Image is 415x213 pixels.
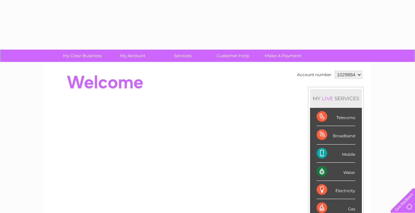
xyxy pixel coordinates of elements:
div: Water [317,163,355,181]
a: Customer Help [206,50,260,62]
a: My Clear Business [55,50,110,62]
div: LIVE [321,95,334,102]
div: MY SERVICES [310,89,362,108]
a: Make A Payment [256,50,310,62]
td: Account number [295,69,333,80]
div: Telecoms [317,108,355,126]
div: Broadband [317,126,355,144]
div: Electricity [317,181,355,199]
a: Services [156,50,210,62]
div: Mobile [317,145,355,163]
a: My Account [105,50,160,62]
